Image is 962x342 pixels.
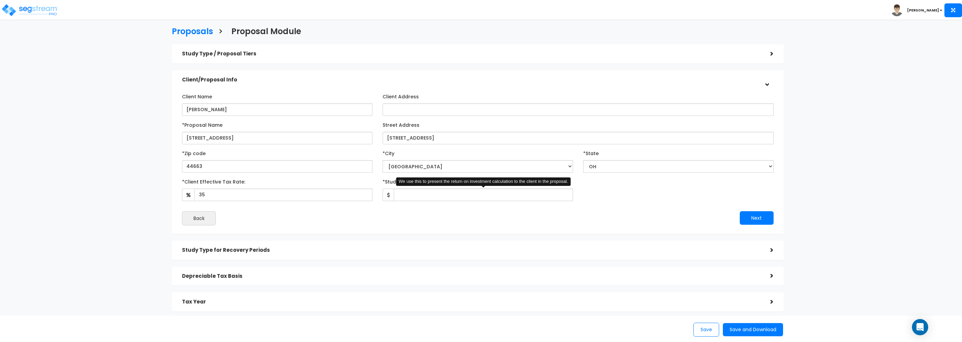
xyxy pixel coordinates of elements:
[231,27,301,38] h3: Proposal Module
[182,273,760,279] h5: Depreciable Tax Basis
[218,27,223,38] h3: >
[383,91,419,100] label: Client Address
[760,271,774,281] div: >
[912,319,928,335] div: Open Intercom Messenger
[383,176,409,185] label: *Study Fee
[226,20,301,41] a: Proposal Module
[182,91,212,100] label: Client Name
[182,77,760,83] h5: Client/Proposal Info
[891,4,903,16] img: avatar.png
[760,49,774,59] div: >
[907,8,939,13] b: [PERSON_NAME]
[740,211,774,225] button: Next
[723,323,783,336] button: Save and Download
[182,51,760,57] h5: Study Type / Proposal Tiers
[182,247,760,253] h5: Study Type for Recovery Periods
[182,119,223,128] label: *Proposal Name
[383,148,394,157] label: *City
[172,27,213,38] h3: Proposals
[396,177,571,186] div: We use this to present the return on investment calculation to the client in the proposal.
[383,119,419,128] label: Street Address
[693,323,719,337] button: Save
[761,73,772,87] div: >
[182,176,245,185] label: *Client Effective Tax Rate:
[182,211,216,225] button: Back
[760,245,774,255] div: >
[167,20,213,41] a: Proposals
[182,148,206,157] label: *Zip code
[760,297,774,307] div: >
[583,148,599,157] label: *State
[1,3,59,17] img: logo_pro_r.png
[182,299,760,305] h5: Tax Year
